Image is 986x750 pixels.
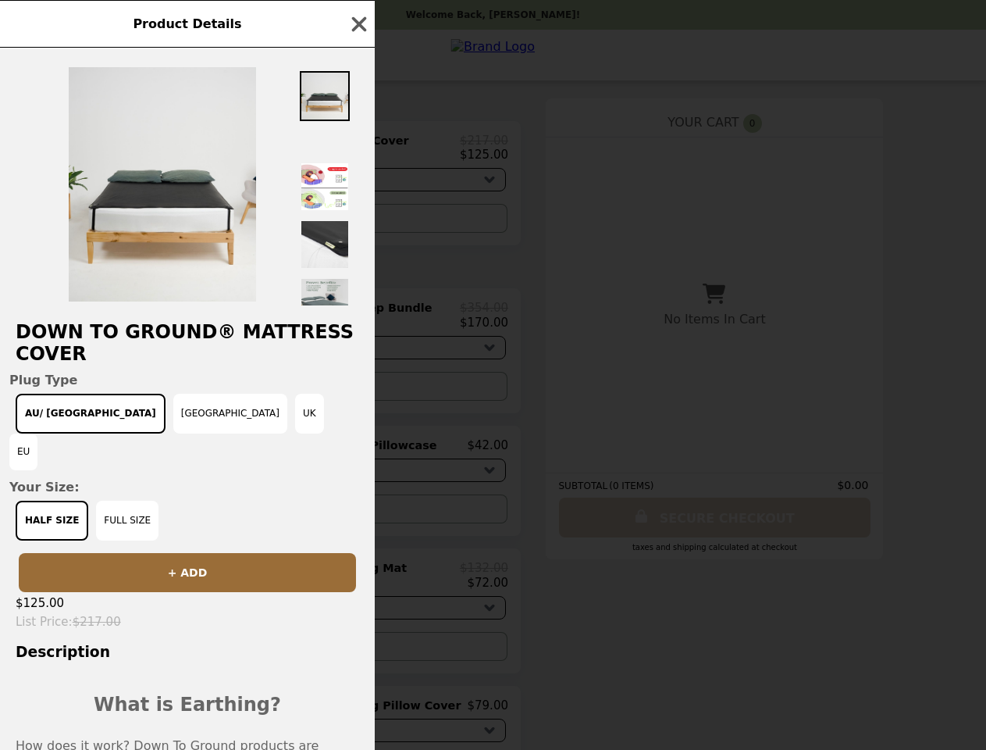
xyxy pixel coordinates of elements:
[16,690,359,720] h2: What is Earthing?
[173,394,287,434] button: [GEOGRAPHIC_DATA]
[300,277,350,327] img: Thumbnail 7
[16,501,88,541] button: Half Size
[295,394,324,434] button: UK
[9,480,365,495] span: Your Size:
[300,71,350,121] img: Thumbnail 1
[16,394,166,434] button: AU/ [GEOGRAPHIC_DATA]
[300,162,350,212] img: Thumbnail 5
[9,434,37,470] button: EU
[73,615,121,629] span: $217.00
[9,373,365,387] span: Plug Type
[300,151,350,154] img: Thumbnail 4
[300,140,350,143] img: Thumbnail 3
[19,553,356,592] button: + ADD
[69,67,256,302] img: AU/ NZ / Half Size
[133,16,241,31] span: Product Details
[300,220,350,270] img: Thumbnail 6
[300,129,350,132] img: Thumbnail 2
[96,501,158,541] button: Full Size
